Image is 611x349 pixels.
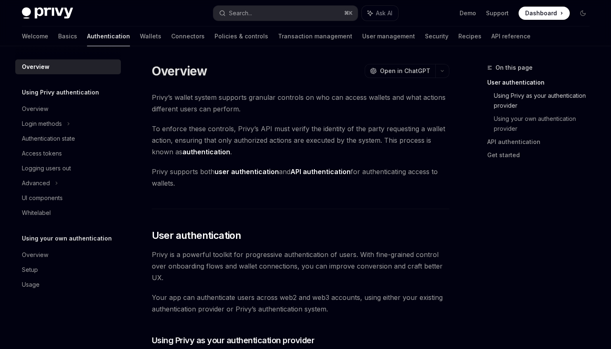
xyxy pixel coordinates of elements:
[362,6,398,21] button: Ask AI
[22,280,40,290] div: Usage
[152,166,449,189] span: Privy supports both and for authenticating access to wallets.
[22,134,75,144] div: Authentication state
[15,59,121,74] a: Overview
[22,265,38,275] div: Setup
[213,6,358,21] button: Search...⌘K
[525,9,557,17] span: Dashboard
[458,26,481,46] a: Recipes
[22,119,62,129] div: Login methods
[58,26,77,46] a: Basics
[494,89,596,112] a: Using Privy as your authentication provider
[494,112,596,135] a: Using your own authentication provider
[460,9,476,17] a: Demo
[152,64,208,78] h1: Overview
[215,26,268,46] a: Policies & controls
[487,149,596,162] a: Get started
[290,167,351,176] strong: API authentication
[376,9,392,17] span: Ask AI
[491,26,531,46] a: API reference
[15,161,121,176] a: Logging users out
[22,87,99,97] h5: Using Privy authentication
[15,191,121,205] a: UI components
[15,248,121,262] a: Overview
[152,229,241,242] span: User authentication
[22,149,62,158] div: Access tokens
[15,101,121,116] a: Overview
[487,76,596,89] a: User authentication
[380,67,430,75] span: Open in ChatGPT
[365,64,435,78] button: Open in ChatGPT
[15,131,121,146] a: Authentication state
[22,178,50,188] div: Advanced
[519,7,570,20] a: Dashboard
[22,163,71,173] div: Logging users out
[22,26,48,46] a: Welcome
[152,92,449,115] span: Privy’s wallet system supports granular controls on who can access wallets and what actions diffe...
[487,135,596,149] a: API authentication
[15,205,121,220] a: Whitelabel
[22,7,73,19] img: dark logo
[344,10,353,17] span: ⌘ K
[140,26,161,46] a: Wallets
[152,249,449,283] span: Privy is a powerful toolkit for progressive authentication of users. With fine-grained control ov...
[15,262,121,277] a: Setup
[182,148,230,156] strong: authentication
[15,146,121,161] a: Access tokens
[87,26,130,46] a: Authentication
[152,335,315,346] span: Using Privy as your authentication provider
[576,7,590,20] button: Toggle dark mode
[152,292,449,315] span: Your app can authenticate users across web2 and web3 accounts, using either your existing authent...
[22,193,63,203] div: UI components
[229,8,252,18] div: Search...
[152,123,449,158] span: To enforce these controls, Privy’s API must verify the identity of the party requesting a wallet ...
[362,26,415,46] a: User management
[171,26,205,46] a: Connectors
[495,63,533,73] span: On this page
[22,250,48,260] div: Overview
[215,167,279,176] strong: user authentication
[22,208,51,218] div: Whitelabel
[278,26,352,46] a: Transaction management
[22,233,112,243] h5: Using your own authentication
[15,277,121,292] a: Usage
[486,9,509,17] a: Support
[22,104,48,114] div: Overview
[22,62,50,72] div: Overview
[425,26,448,46] a: Security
